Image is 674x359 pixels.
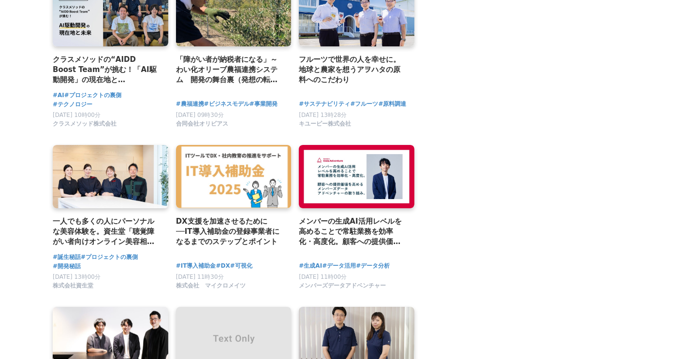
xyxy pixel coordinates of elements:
[176,100,204,109] a: #農福連携
[176,54,284,86] a: 「障がい者が納税者になる」～わい化オリーブ農福連携システム 開発の舞台裏（発想の転換と想い）～
[176,123,228,129] a: 合同会社オリビアス
[299,123,351,129] a: キユーピー株式会社
[299,285,386,291] a: メンバーズデータアドベンチャー
[204,100,249,109] a: #ビジネスモデル
[53,123,117,129] a: クラスメソッド株式会社
[299,100,350,109] a: #サステナビリティ
[81,253,138,262] a: #プロジェクトの裏側
[299,112,347,118] span: [DATE] 13時28分
[356,261,390,271] a: #データ分析
[299,261,322,271] a: #生成AI
[53,91,64,100] a: #AI
[53,262,81,271] a: #開発秘話
[299,282,386,290] span: メンバーズデータアドベンチャー
[230,261,252,271] a: #可視化
[176,273,224,280] span: [DATE] 11時30分
[322,261,356,271] a: #データ活用
[176,285,246,291] a: 株式会社 マイクロメイツ
[378,100,406,109] a: #原料調達
[64,91,121,100] a: #プロジェクトの裏側
[299,216,407,247] a: メンバーの生成AI活用レベルを高めることで常駐業務を効率化・高度化。顧客への提供価値を高めるメンバーズデータアドベンチャーの取り組み。
[216,261,230,271] a: #DX
[53,253,81,262] a: #誕生秘話
[299,54,407,86] a: フルーツで世界の人を幸せに。地球と農家を想うアヲハタの原料へのこだわり
[53,273,101,280] span: [DATE] 13時00分
[53,112,101,118] span: [DATE] 10時00分
[53,54,161,86] a: クラスメソッドの“AIDD Boost Team”が挑む！「AI駆動開発」の現在地と[PERSON_NAME]
[176,120,228,128] span: 合同会社オリビアス
[249,100,278,109] a: #事業開発
[299,273,347,280] span: [DATE] 11時00分
[53,285,93,291] a: 株式会社資生堂
[176,261,216,271] a: #IT導入補助金
[176,112,224,118] span: [DATE] 09時30分
[53,100,92,109] a: #テクノロジー
[53,282,93,290] span: 株式会社資生堂
[53,120,117,128] span: クラスメソッド株式会社
[53,216,161,247] a: 一人でも多くの人にパーソナルな美容体験を。資生堂「聴覚障がい者向けオンライン美容相談サービス」
[350,100,378,109] a: #フルーツ
[299,120,351,128] span: キユーピー株式会社
[176,216,284,247] a: DX支援を加速させるために──IT導入補助金の登録事業者になるまでのステップとポイント
[176,282,246,290] span: 株式会社 マイクロメイツ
